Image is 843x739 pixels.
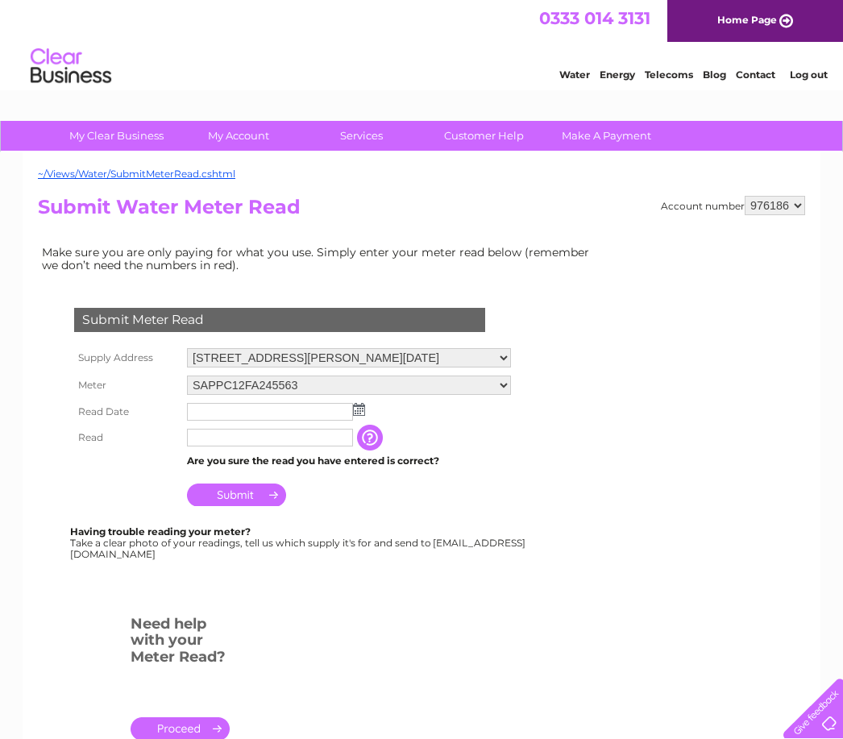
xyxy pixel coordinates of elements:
a: Blog [703,69,726,81]
a: My Account [172,121,305,151]
th: Read Date [70,399,183,425]
h2: Submit Water Meter Read [38,196,805,226]
td: Are you sure the read you have entered is correct? [183,450,515,471]
a: Contact [736,69,775,81]
a: Energy [600,69,635,81]
a: Log out [790,69,828,81]
th: Meter [70,372,183,399]
a: ~/Views/Water/SubmitMeterRead.cshtml [38,168,235,180]
a: 0333 014 3131 [539,8,650,28]
td: Make sure you are only paying for what you use. Simply enter your meter read below (remember we d... [38,242,602,276]
input: Submit [187,484,286,506]
div: Account number [661,196,805,215]
div: Take a clear photo of your readings, tell us which supply it's for and send to [EMAIL_ADDRESS][DO... [70,526,528,559]
a: Water [559,69,590,81]
h3: Need help with your Meter Read? [131,612,230,674]
a: Services [295,121,428,151]
a: Telecoms [645,69,693,81]
img: logo.png [30,42,112,91]
div: Submit Meter Read [74,308,485,332]
input: Information [357,425,386,450]
a: Customer Help [417,121,550,151]
th: Read [70,425,183,450]
th: Supply Address [70,344,183,372]
a: My Clear Business [50,121,183,151]
a: Make A Payment [540,121,673,151]
b: Having trouble reading your meter? [70,525,251,538]
img: ... [353,403,365,416]
div: Clear Business is a trading name of Verastar Limited (registered in [GEOGRAPHIC_DATA] No. 3667643... [42,9,804,78]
